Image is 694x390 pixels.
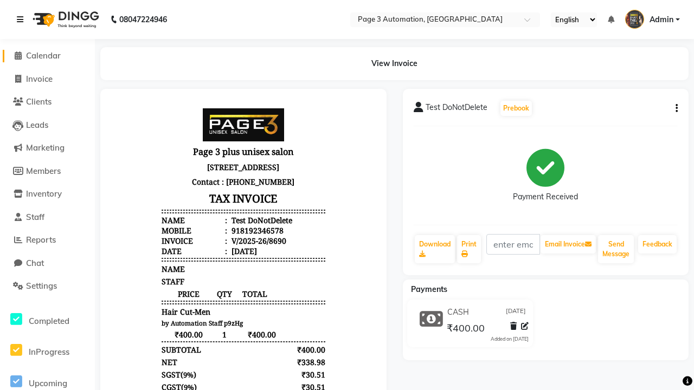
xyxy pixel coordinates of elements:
[123,230,165,240] span: ₹400.00
[426,102,487,117] span: Test DoNotDelete
[513,191,578,203] div: Payment Received
[638,235,677,253] a: Feedback
[50,282,86,292] div: ( )
[50,352,214,362] p: Please visit again !
[118,126,172,136] div: 918192346578
[26,166,61,176] span: Members
[50,207,99,217] span: Hair Cut-Men
[172,245,215,255] div: ₹400.00
[3,96,92,108] a: Clients
[50,282,70,292] span: CGST
[50,75,214,89] p: Contact : [PHONE_NUMBER]
[114,136,116,146] span: :
[72,270,82,280] span: 9%
[50,295,105,305] div: GRAND TOTAL
[29,378,67,388] span: Upcoming
[172,320,215,330] div: ₹400.00
[3,211,92,224] a: Staff
[3,280,92,292] a: Settings
[50,320,71,330] span: CASH
[650,14,673,25] span: Admin
[172,257,215,268] div: ₹338.98
[28,4,102,35] img: logo
[50,89,214,108] h3: TAX INVOICE
[447,322,485,337] span: ₹400.00
[172,270,215,280] div: ₹30.51
[3,119,92,132] a: Leads
[50,230,105,240] span: ₹400.00
[26,281,57,291] span: Settings
[457,235,481,263] a: Print
[3,73,92,86] a: Invoice
[50,44,214,60] h3: Page 3 plus unisex salon
[50,115,116,126] div: Name
[50,146,116,157] div: Date
[506,307,526,318] span: [DATE]
[625,10,644,29] img: Admin
[105,230,123,240] span: 1
[29,316,69,326] span: Completed
[415,235,455,263] a: Download
[541,235,596,253] button: Email Invoice
[3,234,92,246] a: Reports
[3,165,92,178] a: Members
[26,188,62,199] span: Inventory
[50,219,132,227] small: by Automation Staff p9zHg
[118,136,175,146] div: V/2025-26/8690
[50,307,85,317] div: Payments
[26,74,53,84] span: Invoice
[50,164,74,174] span: NAME
[598,235,634,263] button: Send Message
[123,189,165,199] span: TOTAL
[500,101,532,116] button: Prebook
[26,142,65,153] span: Marketing
[119,4,167,35] b: 08047224946
[3,50,92,62] a: Calendar
[411,284,447,294] span: Payments
[486,234,541,255] input: enter email
[50,136,116,146] div: Invoice
[50,60,214,75] p: [STREET_ADDRESS]
[447,307,469,318] span: CASH
[50,126,116,136] div: Mobile
[50,270,85,280] div: ( )
[3,257,92,270] a: Chat
[172,295,215,305] div: ₹400.00
[3,188,92,200] a: Inventory
[26,212,44,222] span: Staff
[105,189,123,199] span: QTY
[114,146,116,157] span: :
[50,332,66,342] div: Paid
[50,189,105,199] span: PRICE
[3,142,92,154] a: Marketing
[118,146,146,157] div: [DATE]
[172,332,215,342] div: ₹400.00
[73,283,83,292] span: 9%
[50,245,90,255] div: SUBTOTAL
[26,50,61,61] span: Calendar
[26,120,48,130] span: Leads
[172,282,215,292] div: ₹30.51
[92,9,173,42] img: page3_logo.png
[26,258,44,268] span: Chat
[100,47,689,80] div: View Invoice
[50,270,69,280] span: SGST
[118,115,181,126] div: Test DoNotDelete
[50,177,73,187] span: STAFF
[491,335,529,343] div: Added on [DATE]
[26,96,52,107] span: Clients
[50,257,66,268] div: NET
[114,126,116,136] span: :
[114,115,116,126] span: :
[26,235,56,245] span: Reports
[29,347,69,357] span: InProgress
